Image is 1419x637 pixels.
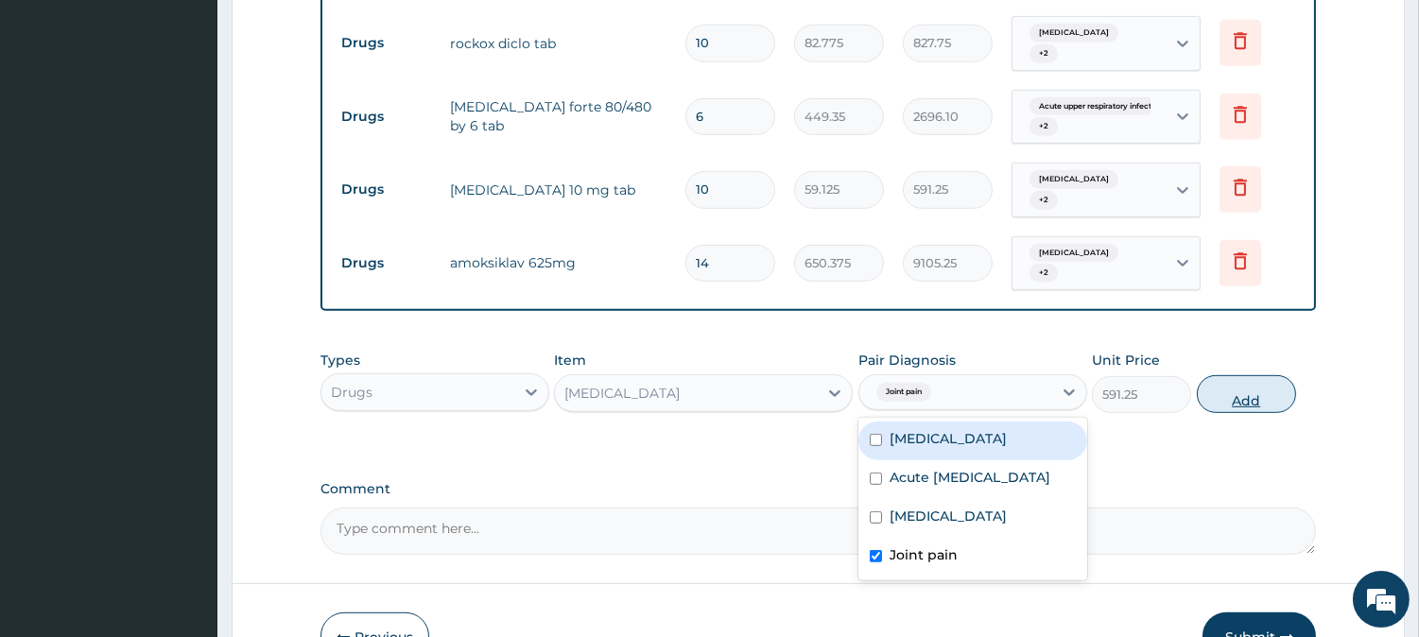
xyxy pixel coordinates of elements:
td: Drugs [332,26,441,60]
label: [MEDICAL_DATA] [890,507,1007,525]
span: [MEDICAL_DATA] [1030,24,1118,43]
td: amoksiklav 625mg [441,244,676,282]
div: Drugs [331,383,372,402]
label: Joint pain [890,545,958,564]
span: + 2 [1030,264,1058,283]
span: [MEDICAL_DATA] [1030,244,1118,263]
span: Acute upper respiratory infect... [1030,97,1167,116]
td: Drugs [332,246,441,281]
span: + 2 [1030,117,1058,136]
span: [MEDICAL_DATA] [1030,170,1118,189]
label: Comment [320,481,1316,497]
img: d_794563401_company_1708531726252_794563401 [35,95,77,142]
td: Drugs [332,172,441,207]
td: Drugs [332,99,441,134]
span: We're online! [110,196,261,387]
button: Add [1197,375,1296,413]
td: [MEDICAL_DATA] forte 80/480 by 6 tab [441,88,676,145]
textarea: Type your message and hit 'Enter' [9,431,360,497]
td: [MEDICAL_DATA] 10 mg tab [441,171,676,209]
label: Acute [MEDICAL_DATA] [890,468,1050,487]
div: Minimize live chat window [310,9,355,55]
div: [MEDICAL_DATA] [564,384,680,403]
label: Pair Diagnosis [858,351,956,370]
label: Item [554,351,586,370]
td: rockox diclo tab [441,25,676,62]
label: Unit Price [1092,351,1160,370]
span: + 2 [1030,191,1058,210]
span: + 2 [1030,44,1058,63]
div: Chat with us now [98,106,318,130]
span: Joint pain [876,383,931,402]
label: [MEDICAL_DATA] [890,429,1007,448]
label: Types [320,353,360,369]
